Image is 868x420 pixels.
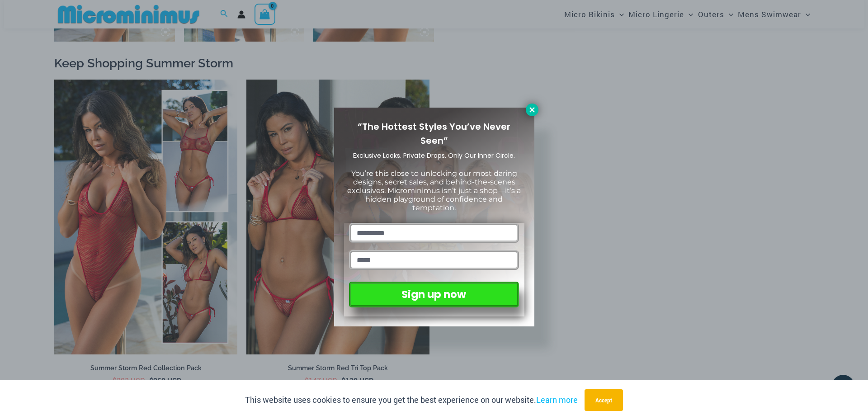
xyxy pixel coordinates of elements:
span: Exclusive Looks. Private Drops. Only Our Inner Circle. [353,151,515,160]
p: This website uses cookies to ensure you get the best experience on our website. [245,393,578,407]
span: You’re this close to unlocking our most daring designs, secret sales, and behind-the-scenes exclu... [347,169,521,212]
span: “The Hottest Styles You’ve Never Seen” [358,120,510,147]
button: Sign up now [349,282,519,307]
button: Accept [585,389,623,411]
a: Learn more [536,394,578,405]
button: Close [526,104,538,116]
